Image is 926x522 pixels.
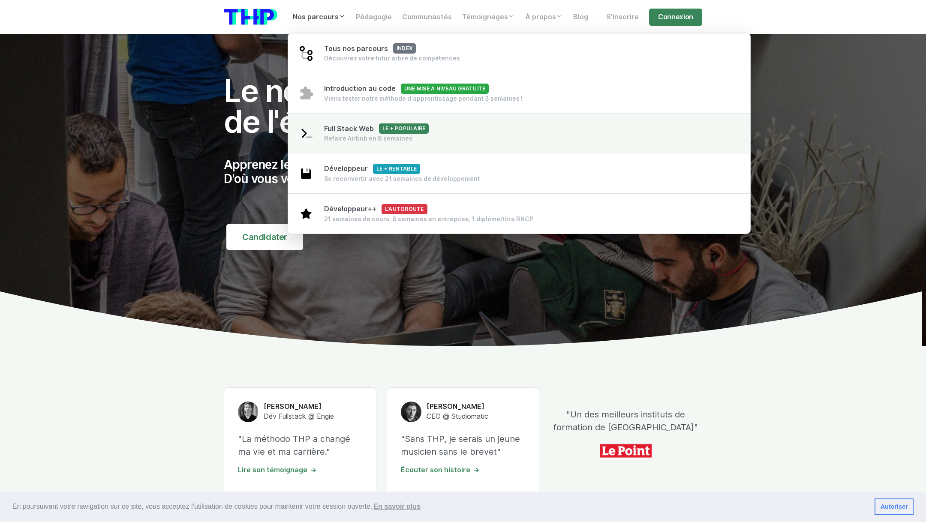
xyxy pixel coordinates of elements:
span: Dév Fullstack @ Engie [264,412,334,420]
span: Full Stack Web [324,125,429,133]
a: À propos [520,9,568,26]
a: Candidater [226,224,303,250]
span: Développeur++ [324,205,427,213]
span: Une mise à niveau gratuite [401,84,489,94]
span: Le + rentable [373,164,420,174]
img: star-1b1639e91352246008672c7d0108e8fd.svg [298,206,314,221]
div: Refaire Airbnb en 9 semaines [324,134,429,143]
p: Apprenez les compétences D'où vous voulez, en communauté. [224,158,539,186]
a: Introduction au codeUne mise à niveau gratuite Viens tester notre méthode d’apprentissage pendant... [288,73,750,114]
a: Lire son témoignage [238,466,317,474]
a: Témoignages [457,9,520,26]
a: Full Stack WebLe + populaire Refaire Airbnb en 9 semaines [288,113,750,154]
div: 21 semaines de cours, 8 semaines en entreprise, 1 diplôme/titre RNCP [324,215,533,223]
img: git-4-38d7f056ac829478e83c2c2dd81de47b.svg [298,45,314,61]
a: Développeur++L'autoroute 21 semaines de cours, 8 semaines en entreprise, 1 diplôme/titre RNCP [288,193,750,234]
img: Anthony [401,402,421,422]
span: CEO @ Studiomatic [427,412,488,420]
img: icon [600,441,652,461]
div: Découvrez votre futur arbre de compétences [324,54,460,63]
span: index [393,43,416,54]
div: Viens tester notre méthode d’apprentissage pendant 3 semaines ! [324,94,523,103]
a: Écouter son histoire [401,466,480,474]
h1: Le nouveau standard de l'éducation. [224,75,539,137]
img: puzzle-4bde4084d90f9635442e68fcf97b7805.svg [298,85,314,101]
p: "Un des meilleurs instituts de formation de [GEOGRAPHIC_DATA]" [550,408,702,434]
span: Introduction au code [324,84,489,93]
span: Tous nos parcours [324,45,416,53]
span: Le + populaire [379,123,429,134]
h6: [PERSON_NAME] [264,402,334,411]
span: En poursuivant votre navigation sur ce site, vous acceptez l’utilisation de cookies pour mainteni... [12,500,868,513]
div: Se reconvertir avec 21 semaines de développement [324,174,480,183]
a: Connexion [649,9,702,26]
p: "La méthodo THP a changé ma vie et ma carrière." [238,432,362,458]
img: Titouan [238,402,259,422]
img: save-2003ce5719e3e880618d2f866ea23079.svg [298,166,314,181]
span: L'autoroute [382,204,427,214]
a: dismiss cookie message [875,498,914,516]
img: terminal-92af89cfa8d47c02adae11eb3e7f907c.svg [298,126,314,141]
a: Nos parcours [288,9,351,26]
a: Tous nos parcoursindex Découvrez votre futur arbre de compétences [288,33,750,74]
a: Pédagogie [351,9,397,26]
p: "Sans THP, je serais un jeune musicien sans le brevet" [401,432,525,458]
a: Communautés [397,9,457,26]
a: learn more about cookies [372,500,422,513]
a: DéveloppeurLe + rentable Se reconvertir avec 21 semaines de développement [288,153,750,194]
a: Blog [568,9,593,26]
h6: [PERSON_NAME] [427,402,488,411]
a: S'inscrire [601,9,644,26]
img: logo [224,9,277,25]
span: Développeur [324,165,420,173]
